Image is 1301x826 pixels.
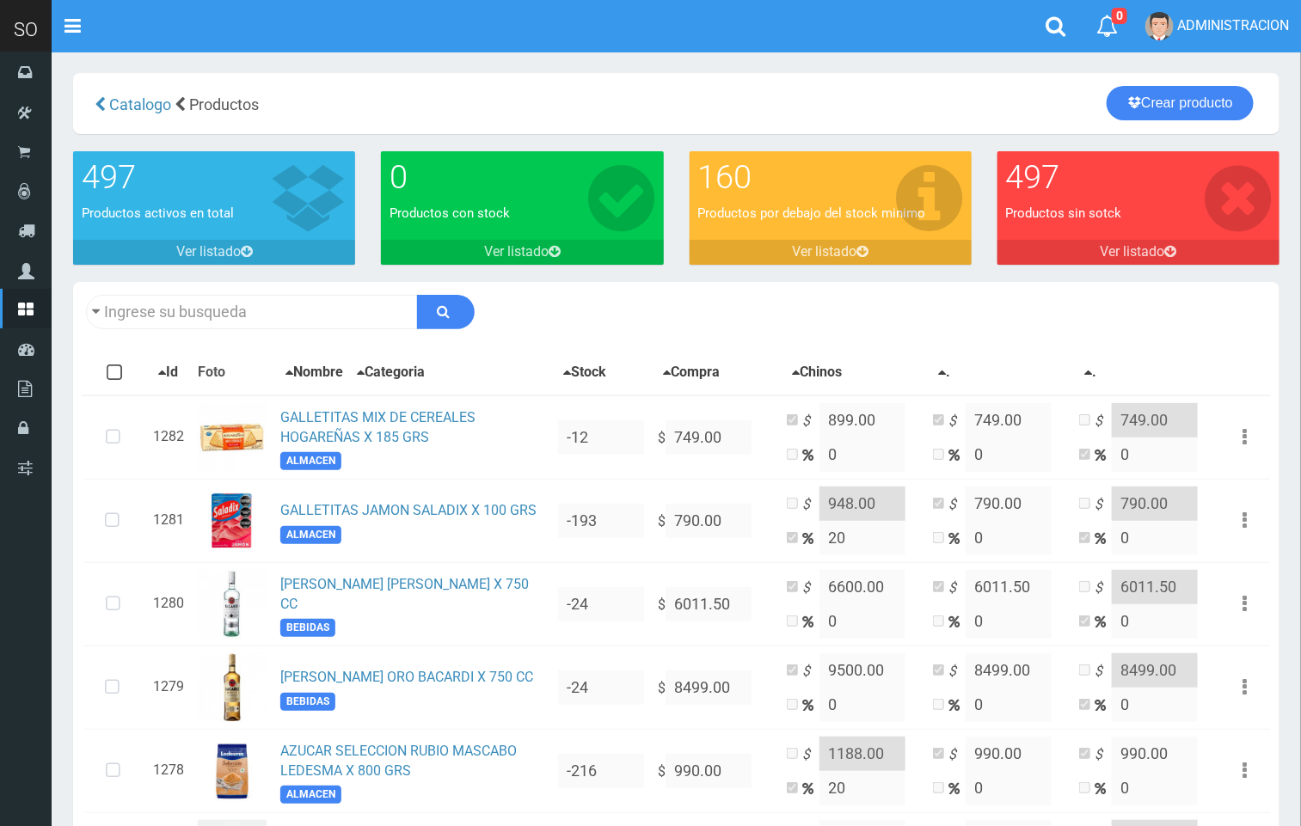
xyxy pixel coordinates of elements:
font: 0 [390,158,408,196]
a: Catalogo [106,95,171,113]
img: ... [198,403,267,472]
button: . [933,362,955,383]
i: $ [1095,745,1112,765]
span: Catalogo [109,95,171,113]
i: $ [948,495,966,515]
td: 1279 [146,646,191,729]
input: Ingrese su busqueda [86,295,418,329]
td: $ [651,395,780,480]
font: 160 [698,158,752,196]
img: User Image [1145,12,1174,40]
button: Nombre [280,362,348,383]
button: Compra [658,362,725,383]
th: Foto [191,351,273,395]
i: $ [802,412,819,431]
a: AZUCAR SELECCION RUBIO MASCABO LEDESMA X 800 GRS [280,743,517,779]
span: ALMACEN [280,452,341,470]
font: Ver listado [176,243,241,260]
button: Categoria [352,362,430,383]
font: Productos activos en total [82,205,234,221]
font: Productos con stock [390,205,510,221]
span: 0 [1112,8,1127,24]
a: GALLETITAS JAMON SALADIX X 100 GRS [280,502,537,518]
i: $ [1095,578,1112,598]
font: Productos por debajo del stock minimo [698,205,926,221]
i: $ [1095,662,1112,682]
i: $ [948,578,966,598]
font: 497 [1006,158,1060,196]
font: Ver listado [484,243,549,260]
img: ... [198,653,267,722]
img: ... [198,486,267,555]
span: BEBIDAS [280,693,335,711]
i: $ [948,745,966,765]
i: $ [1095,495,1112,515]
i: $ [802,495,819,515]
a: [PERSON_NAME] [PERSON_NAME] X 750 CC [280,576,529,612]
i: $ [802,745,819,765]
i: $ [802,662,819,682]
a: GALLETITAS MIX DE CEREALES HOGAREÑAS X 185 GRS [280,409,476,445]
a: Ver listado [381,240,663,265]
td: 1281 [146,479,191,562]
font: 497 [82,158,136,196]
button: Stock [558,362,611,383]
span: BEBIDAS [280,619,335,637]
i: $ [802,578,819,598]
i: $ [1095,412,1112,431]
font: Ver listado [1100,243,1164,260]
a: Ver listado [997,240,1280,265]
button: . [1079,362,1102,383]
td: 1278 [146,729,191,812]
i: $ [948,412,966,431]
span: ALMACEN [280,526,341,544]
a: [PERSON_NAME] ORO BACARDI X 750 CC [280,669,533,685]
a: Crear producto [1107,86,1254,120]
span: Productos [189,95,259,113]
i: $ [948,662,966,682]
td: $ [651,562,780,646]
button: Id [153,362,183,383]
a: Ver listado [73,240,355,265]
td: $ [651,479,780,562]
font: Ver listado [792,243,856,260]
td: 1280 [146,562,191,646]
span: ALMACEN [280,786,341,804]
td: $ [651,646,780,729]
td: $ [651,729,780,812]
img: ... [198,570,267,639]
td: 1282 [146,395,191,480]
a: Ver listado [690,240,972,265]
button: Chinos [787,362,847,383]
font: Productos sin sotck [1006,205,1122,221]
span: ADMINISTRACION [1177,17,1289,34]
img: ... [198,737,267,805]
